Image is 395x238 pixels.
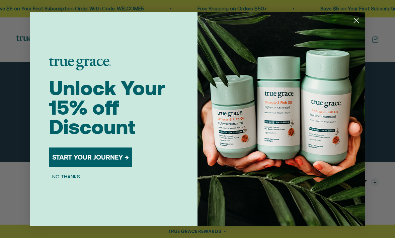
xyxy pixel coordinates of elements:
img: logo placeholder [49,58,111,70]
button: NO THANKS [49,172,83,180]
span: Unlock Your 15% off Discount [49,76,165,138]
img: 098727d5-50f8-4f9b-9554-844bb8da1403.jpeg [197,12,365,226]
button: START YOUR JOURNEY → [49,147,132,167]
button: Close dialog [350,14,362,26]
